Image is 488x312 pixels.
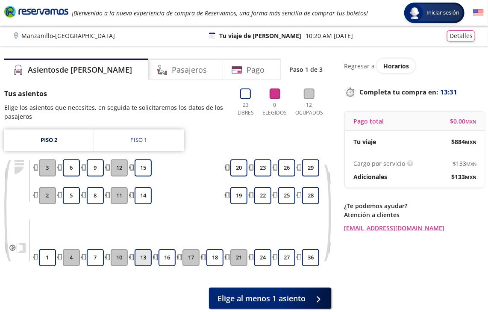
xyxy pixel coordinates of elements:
p: Pago total [353,117,384,126]
span: Iniciar sesión [423,9,463,17]
button: English [473,8,484,18]
button: 21 [230,249,247,266]
p: Tus asientos [4,88,227,99]
button: 15 [135,159,152,177]
button: 9 [87,159,104,177]
button: 29 [302,159,319,177]
p: Regresar a [344,62,375,71]
span: Horarios [383,62,409,70]
p: ¿Te podemos ayudar? [344,201,485,210]
button: 5 [63,187,80,204]
button: 16 [159,249,176,266]
button: 10 [111,249,128,266]
button: 23 [254,159,271,177]
small: MXN [465,118,476,125]
p: Paso 1 de 3 [289,65,323,74]
button: 8 [87,187,104,204]
h4: Pasajeros [172,64,207,76]
button: 3 [39,159,56,177]
em: ¡Bienvenido a la nueva experiencia de compra de Reservamos, una forma más sencilla de comprar tus... [72,9,368,17]
span: $ 0.00 [450,117,476,126]
iframe: Messagebird Livechat Widget [438,262,479,303]
span: $ 133 [453,159,476,168]
a: Piso 1 [94,130,184,151]
a: Brand Logo [4,5,68,21]
p: Atención a clientes [344,210,485,219]
button: Elige al menos 1 asiento [209,288,331,309]
button: 19 [230,187,247,204]
small: MXN [465,139,476,145]
button: 25 [278,187,295,204]
button: 20 [230,159,247,177]
button: 2 [39,187,56,204]
p: Elige los asientos que necesites, en seguida te solicitaremos los datos de los pasajeros [4,103,227,121]
p: Tu viaje de [PERSON_NAME] [220,31,302,40]
p: 10:20 AM [DATE] [306,31,353,40]
button: 17 [182,249,200,266]
div: Piso 1 [131,136,147,144]
a: [EMAIL_ADDRESS][DOMAIN_NAME] [344,224,485,233]
button: 13 [135,249,152,266]
span: 13:31 [440,87,457,97]
button: 7 [87,249,104,266]
button: 12 [111,159,128,177]
button: 24 [254,249,271,266]
span: Elige al menos 1 asiento [218,293,306,304]
button: 27 [278,249,295,266]
button: Detalles [447,30,475,41]
button: 1 [39,249,56,266]
div: Regresar a ver horarios [344,59,485,73]
button: 6 [63,159,80,177]
button: 18 [206,249,223,266]
p: Manzanillo - [GEOGRAPHIC_DATA] [21,31,115,40]
button: 14 [135,187,152,204]
p: Cargo por servicio [353,159,405,168]
p: Completa tu compra en : [344,86,485,98]
p: 12 Ocupados [294,101,325,117]
button: 11 [111,187,128,204]
h4: Pago [247,64,265,76]
small: MXN [465,174,476,180]
h4: Asientos de [PERSON_NAME] [28,64,132,76]
p: Tu viaje [353,137,376,146]
p: 0 Elegidos [262,101,288,117]
button: 36 [302,249,319,266]
small: MXN [466,161,476,167]
button: 28 [302,187,319,204]
span: $ 884 [451,137,476,146]
p: 23 Libres [235,101,256,117]
p: Adicionales [353,172,387,181]
button: 22 [254,187,271,204]
i: Brand Logo [4,5,68,18]
button: 4 [63,249,80,266]
a: Piso 2 [4,130,94,151]
button: 26 [278,159,295,177]
span: $ 133 [451,172,476,181]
